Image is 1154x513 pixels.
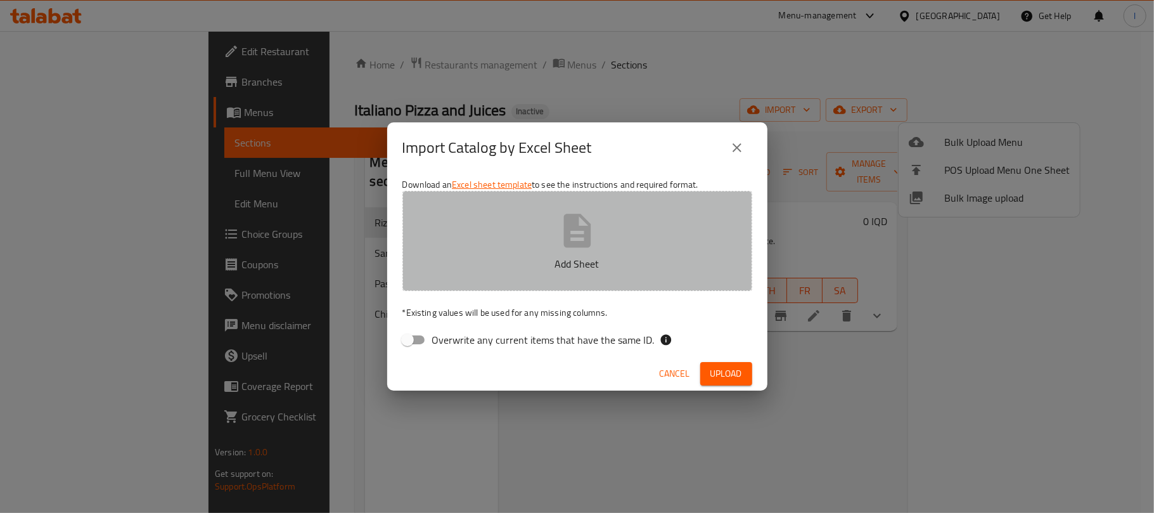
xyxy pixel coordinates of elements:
h2: Import Catalog by Excel Sheet [402,138,592,158]
p: Existing values will be used for any missing columns. [402,306,752,319]
a: Excel sheet template [452,176,532,193]
span: Upload [710,366,742,382]
button: Cancel [655,362,695,386]
span: Overwrite any current items that have the same ID. [432,332,655,347]
svg: If the overwrite option isn't selected, then the items that match an existing ID will be ignored ... [660,334,672,346]
div: Download an to see the instructions and required format. [387,173,767,357]
span: Cancel [660,366,690,382]
p: Add Sheet [422,256,733,271]
button: Upload [700,362,752,386]
button: close [722,133,752,163]
button: Add Sheet [402,191,752,291]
